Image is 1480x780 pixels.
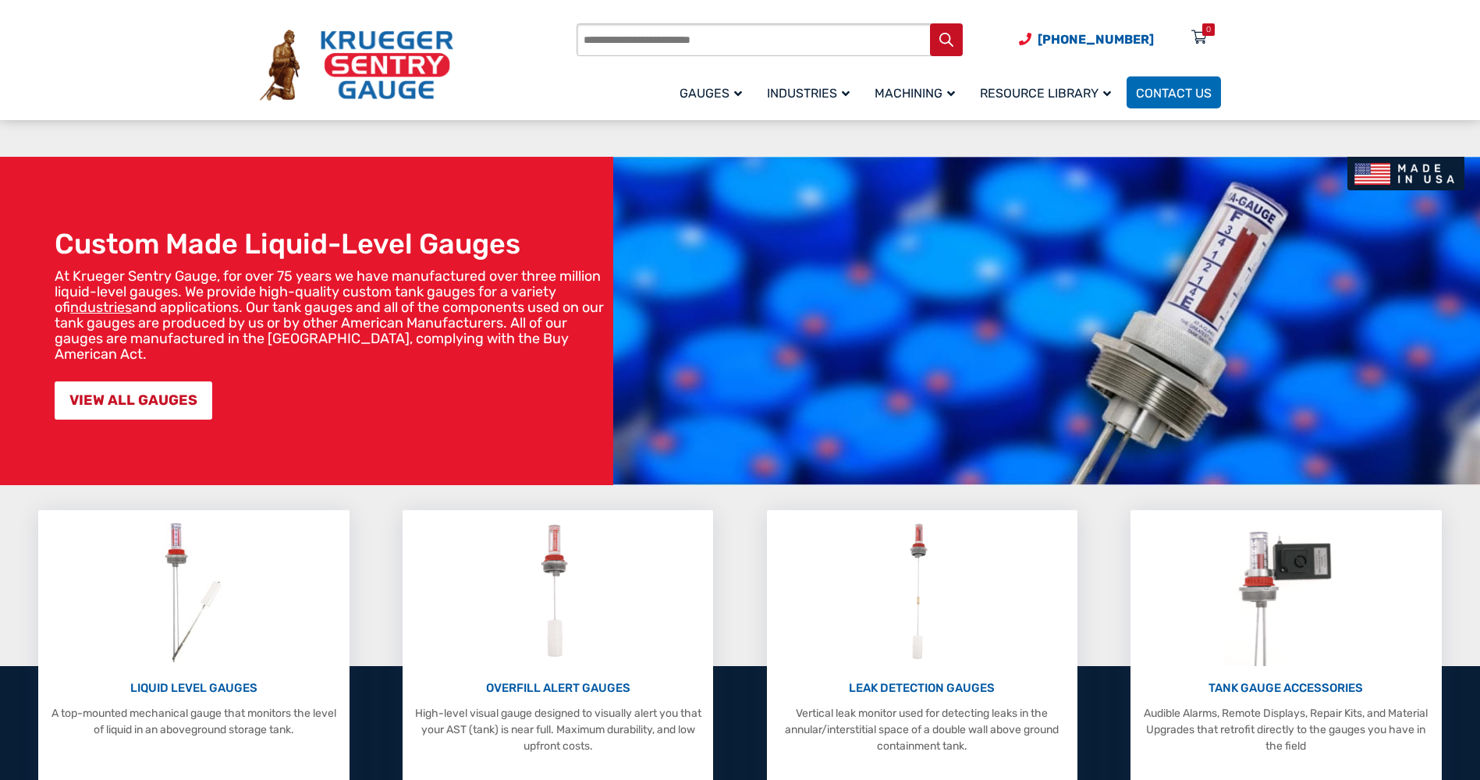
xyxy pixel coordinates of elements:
[55,227,605,261] h1: Custom Made Liquid-Level Gauges
[260,30,453,101] img: Krueger Sentry Gauge
[1038,32,1154,47] span: [PHONE_NUMBER]
[410,705,705,754] p: High-level visual gauge designed to visually alert you that your AST (tank) is near full. Maximum...
[775,679,1070,697] p: LEAK DETECTION GAUGES
[410,679,705,697] p: OVERFILL ALERT GAUGES
[980,86,1111,101] span: Resource Library
[1223,518,1349,666] img: Tank Gauge Accessories
[524,518,593,666] img: Overfill Alert Gauges
[775,705,1070,754] p: Vertical leak monitor used for detecting leaks in the annular/interstitial space of a double wall...
[1136,86,1212,101] span: Contact Us
[670,74,758,111] a: Gauges
[55,268,605,362] p: At Krueger Sentry Gauge, for over 75 years we have manufactured over three million liquid-level g...
[46,705,341,738] p: A top-mounted mechanical gauge that monitors the level of liquid in an aboveground storage tank.
[55,381,212,420] a: VIEW ALL GAUGES
[1206,23,1211,36] div: 0
[680,86,742,101] span: Gauges
[767,86,850,101] span: Industries
[1127,76,1221,108] a: Contact Us
[152,518,235,666] img: Liquid Level Gauges
[70,299,132,316] a: industries
[1019,30,1154,49] a: Phone Number (920) 434-8860
[1138,679,1433,697] p: TANK GAUGE ACCESSORIES
[875,86,955,101] span: Machining
[758,74,865,111] a: Industries
[971,74,1127,111] a: Resource Library
[865,74,971,111] a: Machining
[1347,157,1464,190] img: Made In USA
[891,518,953,666] img: Leak Detection Gauges
[1138,705,1433,754] p: Audible Alarms, Remote Displays, Repair Kits, and Material Upgrades that retrofit directly to the...
[46,679,341,697] p: LIQUID LEVEL GAUGES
